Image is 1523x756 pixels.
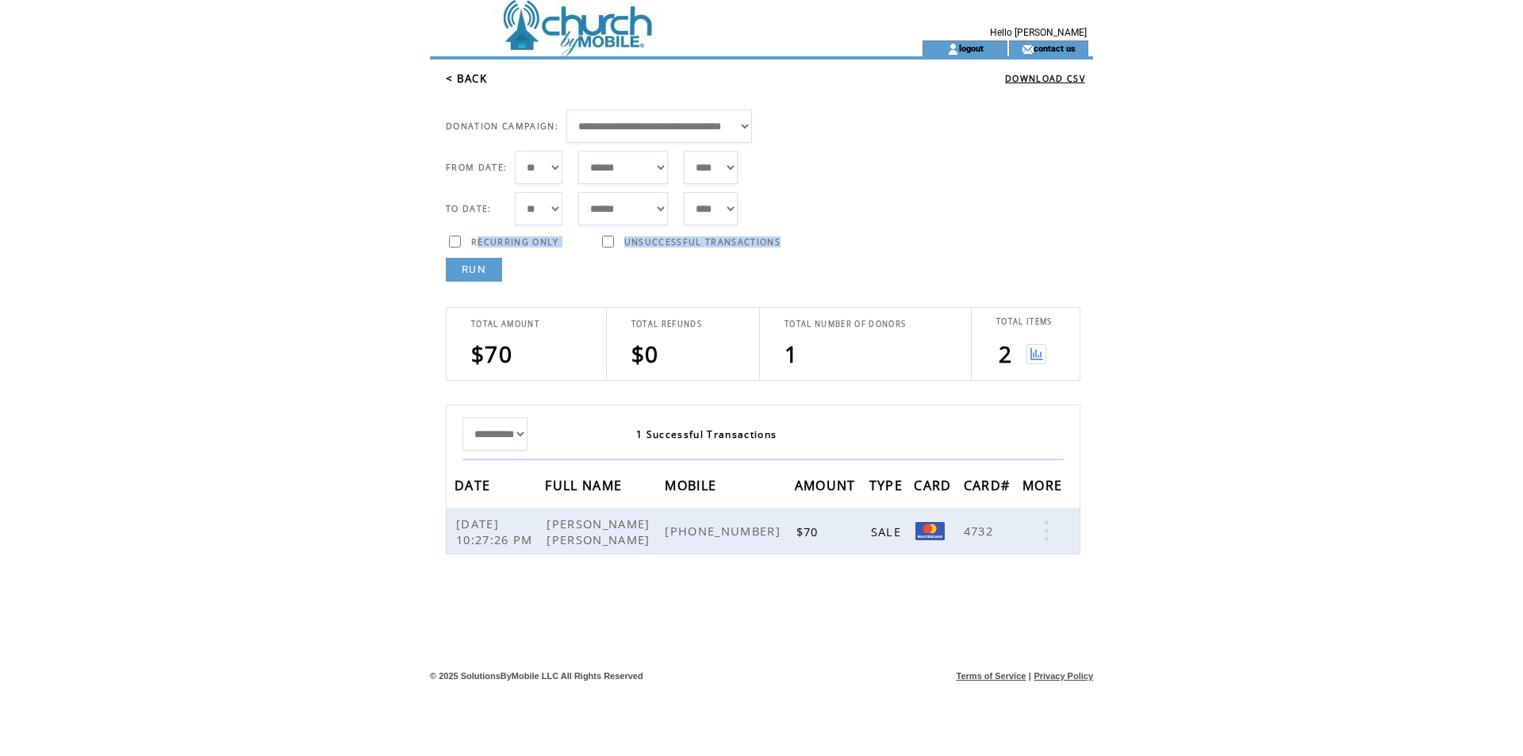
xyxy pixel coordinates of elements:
span: TYPE [869,473,907,502]
span: 4732 [964,523,997,539]
span: TOTAL AMOUNT [471,319,539,329]
span: UNSUCCESSFUL TRANSACTIONS [624,236,781,248]
span: [PHONE_NUMBER] [665,523,785,539]
a: CARD [914,480,955,489]
a: TYPE [869,480,907,489]
span: 1 Successful Transactions [636,428,777,441]
span: $0 [631,339,659,369]
span: CARD [914,473,955,502]
span: SALE [871,524,905,539]
span: 2 [999,339,1012,369]
img: Mastercard [915,522,945,540]
a: < BACK [446,71,487,86]
span: RECURRING ONLY [471,236,559,248]
span: © 2025 SolutionsByMobile LLC All Rights Reserved [430,671,643,681]
span: 1 [785,339,798,369]
span: AMOUNT [795,473,860,502]
a: FULL NAME [545,480,626,489]
span: TOTAL ITEMS [996,317,1053,327]
span: MORE [1022,473,1066,502]
span: DONATION CAMPAIGN: [446,121,558,132]
img: contact_us_icon.gif [1022,43,1034,56]
span: [PERSON_NAME] [PERSON_NAME] [547,516,654,547]
span: TOTAL NUMBER OF DONORS [785,319,906,329]
span: MOBILE [665,473,720,502]
span: $70 [471,339,512,369]
span: DATE [455,473,494,502]
a: MOBILE [665,480,720,489]
span: FULL NAME [545,473,626,502]
a: contact us [1034,43,1076,53]
span: TO DATE: [446,203,492,214]
span: [DATE] 10:27:26 PM [456,516,537,547]
img: account_icon.gif [947,43,959,56]
span: TOTAL REFUNDS [631,319,702,329]
a: RUN [446,258,502,282]
span: $70 [796,524,823,539]
a: DATE [455,480,494,489]
span: | [1029,671,1031,681]
a: logout [959,43,984,53]
a: DOWNLOAD CSV [1005,73,1085,84]
a: Privacy Policy [1034,671,1093,681]
img: View graph [1026,344,1046,364]
span: CARD# [964,473,1015,502]
span: FROM DATE: [446,162,507,173]
a: AMOUNT [795,480,860,489]
a: Terms of Service [957,671,1026,681]
span: Hello [PERSON_NAME] [990,27,1087,38]
a: CARD# [964,480,1015,489]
